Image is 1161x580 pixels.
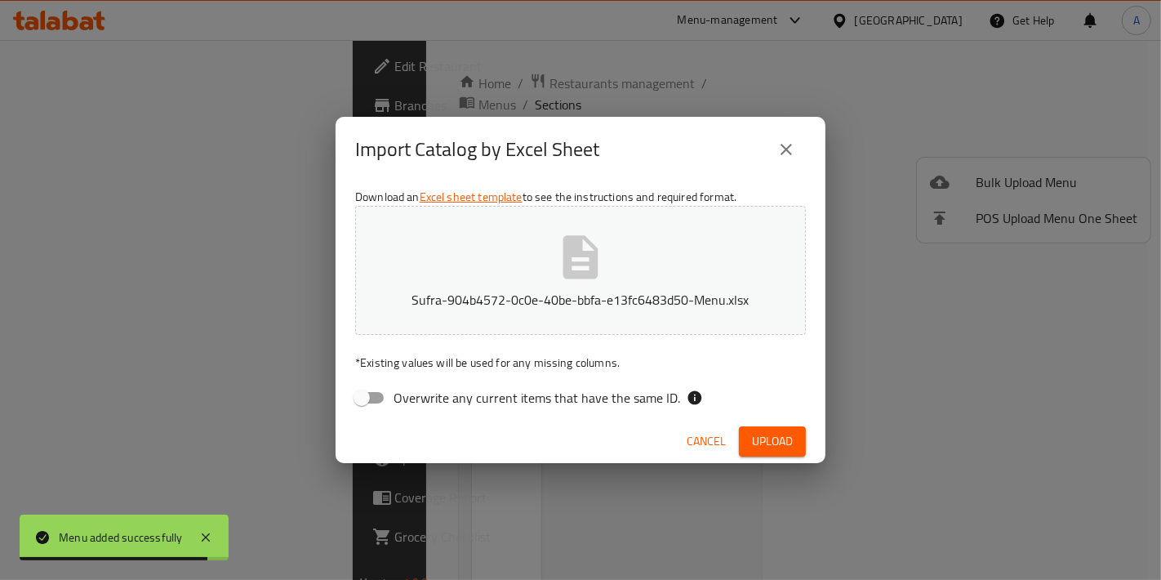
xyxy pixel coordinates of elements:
p: Existing values will be used for any missing columns. [355,355,806,371]
div: Download an to see the instructions and required format. [336,182,825,419]
span: Overwrite any current items that have the same ID. [394,388,680,408]
div: Menu added successfully [59,529,183,547]
span: Cancel [687,431,726,452]
button: Upload [739,426,806,457]
svg: If the overwrite option isn't selected, then the items that match an existing ID will be ignored ... [687,390,703,406]
a: Excel sheet template [420,186,523,207]
p: Sufra-904b4572-0c0e-40be-bbfa-e13fc6483d50-Menu.xlsx [380,290,781,310]
span: Upload [752,431,793,452]
button: Cancel [680,426,732,457]
button: close [767,130,806,169]
button: Sufra-904b4572-0c0e-40be-bbfa-e13fc6483d50-Menu.xlsx [355,206,806,335]
h2: Import Catalog by Excel Sheet [355,136,599,163]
